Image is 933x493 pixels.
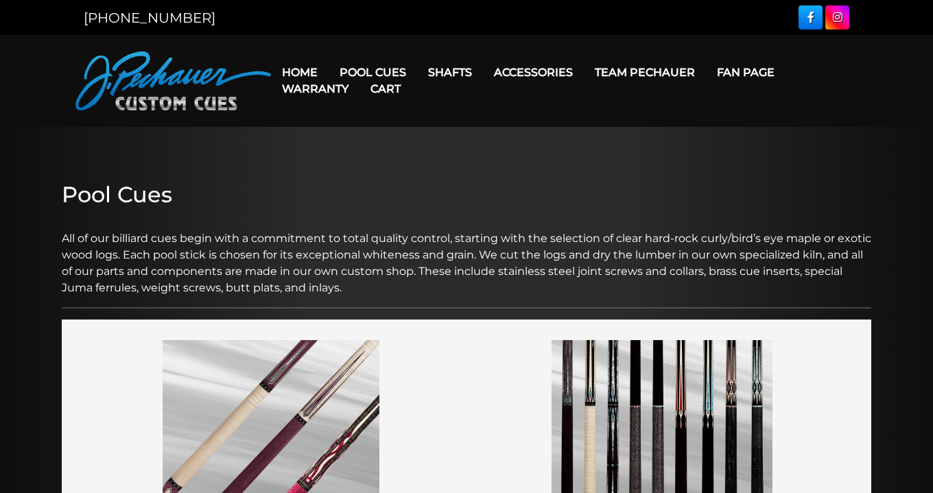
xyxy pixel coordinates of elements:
p: All of our billiard cues begin with a commitment to total quality control, starting with the sele... [62,214,871,296]
img: Pechauer Custom Cues [75,51,271,110]
a: Home [271,55,329,90]
a: Shafts [417,55,483,90]
a: Accessories [483,55,584,90]
a: Team Pechauer [584,55,706,90]
a: Warranty [271,71,359,106]
a: Cart [359,71,412,106]
a: Fan Page [706,55,786,90]
a: [PHONE_NUMBER] [84,10,215,26]
h2: Pool Cues [62,182,871,208]
a: Pool Cues [329,55,417,90]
